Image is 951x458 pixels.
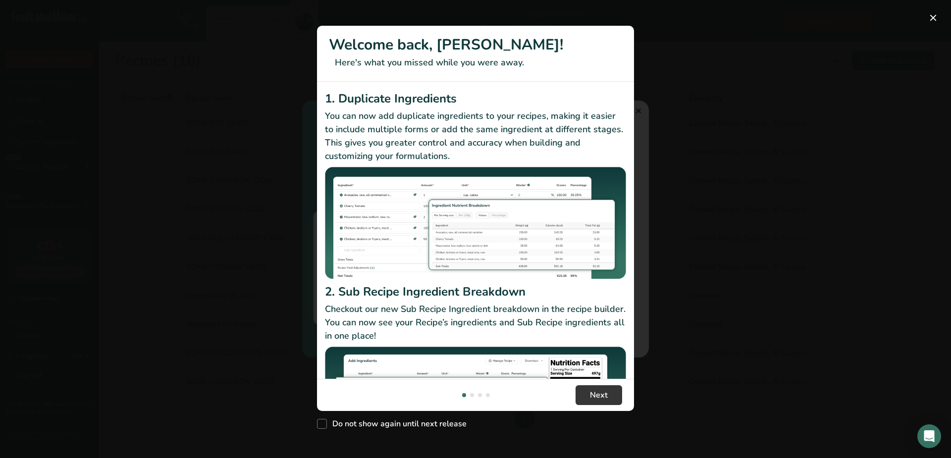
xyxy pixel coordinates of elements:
[917,424,941,448] div: Open Intercom Messenger
[329,56,622,69] p: Here's what you missed while you were away.
[327,419,467,429] span: Do not show again until next release
[325,109,626,163] p: You can now add duplicate ingredients to your recipes, making it easier to include multiple forms...
[325,90,626,107] h2: 1. Duplicate Ingredients
[576,385,622,405] button: Next
[325,303,626,343] p: Checkout our new Sub Recipe Ingredient breakdown in the recipe builder. You can now see your Reci...
[325,283,626,301] h2: 2. Sub Recipe Ingredient Breakdown
[329,34,622,56] h1: Welcome back, [PERSON_NAME]!
[325,167,626,279] img: Duplicate Ingredients
[590,389,608,401] span: Next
